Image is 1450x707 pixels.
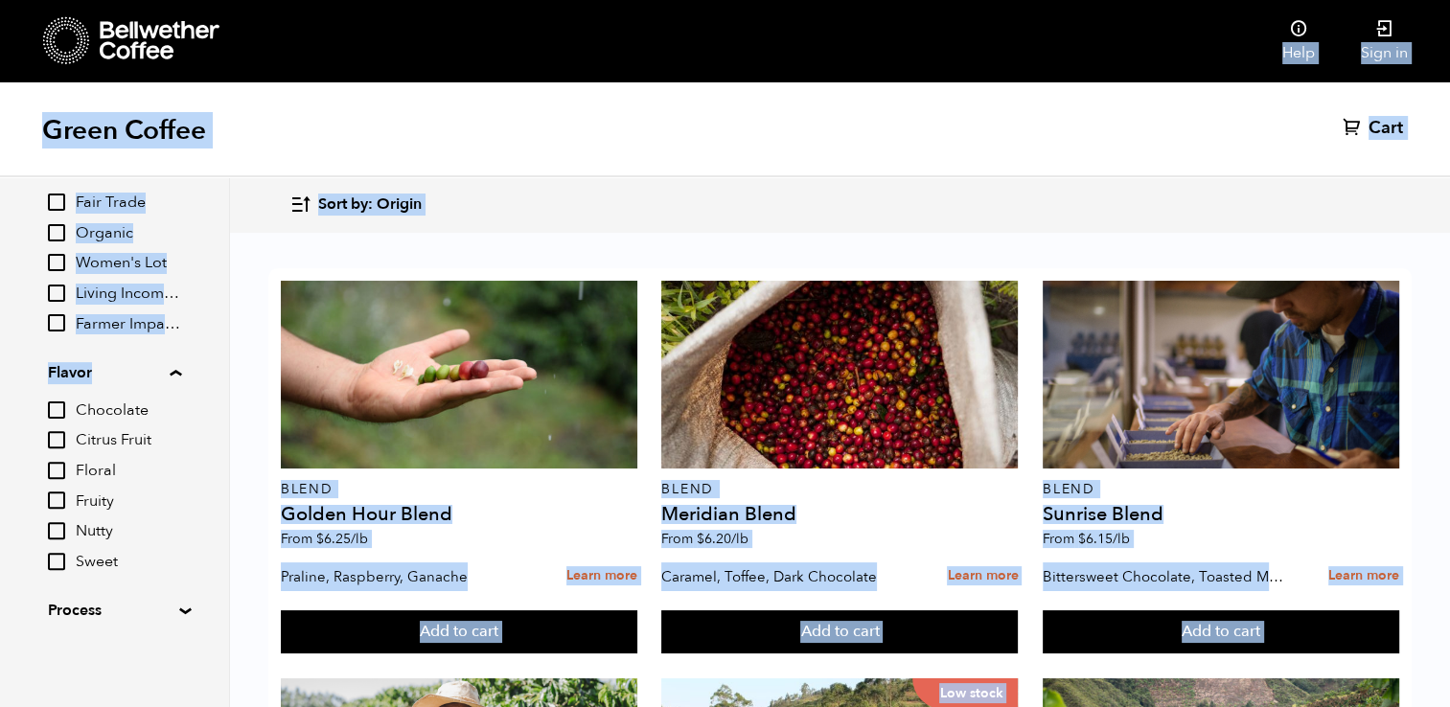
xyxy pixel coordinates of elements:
p: Blend [1043,483,1399,496]
p: Blend [281,483,637,496]
a: Learn more [1328,556,1399,597]
span: /lb [731,530,748,548]
p: Blend [661,483,1018,496]
input: Living Income Pricing [48,285,65,302]
span: Fair Trade [76,193,181,214]
input: Organic [48,224,65,241]
span: From [281,530,368,548]
span: Citrus Fruit [76,430,181,451]
input: Floral [48,462,65,479]
summary: Flavor [48,361,181,384]
span: Farmer Impact Fund [76,314,181,335]
bdi: 6.15 [1078,530,1130,548]
input: Women's Lot [48,254,65,271]
h4: Sunrise Blend [1043,505,1399,524]
p: Caramel, Toffee, Dark Chocolate [661,562,904,591]
span: Fruity [76,491,181,513]
input: Farmer Impact Fund [48,314,65,331]
a: Cart [1343,117,1408,140]
span: Living Income Pricing [76,284,181,305]
bdi: 6.20 [697,530,748,548]
a: Learn more [566,556,637,597]
span: Organic [76,223,181,244]
span: /lb [351,530,368,548]
p: Bittersweet Chocolate, Toasted Marshmallow, Candied Orange, Praline [1043,562,1285,591]
h1: Green Coffee [42,113,206,148]
input: Nutty [48,522,65,539]
p: Praline, Raspberry, Ganache [281,562,523,591]
span: Sweet [76,552,181,573]
h4: Meridian Blend [661,505,1018,524]
button: Add to cart [281,610,637,654]
span: $ [316,530,324,548]
input: Sweet [48,553,65,570]
span: $ [697,530,704,548]
span: Cart [1369,117,1403,140]
span: From [1043,530,1130,548]
span: From [661,530,748,548]
span: Sort by: Origin [318,194,422,216]
bdi: 6.25 [316,530,368,548]
span: Women's Lot [76,253,181,274]
input: Chocolate [48,401,65,419]
span: /lb [1113,530,1130,548]
input: Fair Trade [48,194,65,211]
input: Citrus Fruit [48,431,65,448]
span: Chocolate [76,400,181,422]
button: Add to cart [661,610,1018,654]
span: $ [1078,530,1086,548]
a: Learn more [947,556,1018,597]
input: Fruity [48,491,65,509]
button: Add to cart [1043,610,1399,654]
span: Nutty [76,521,181,542]
summary: Process [48,599,180,622]
span: Floral [76,461,181,482]
h4: Golden Hour Blend [281,505,637,524]
button: Sort by: Origin [289,182,422,227]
